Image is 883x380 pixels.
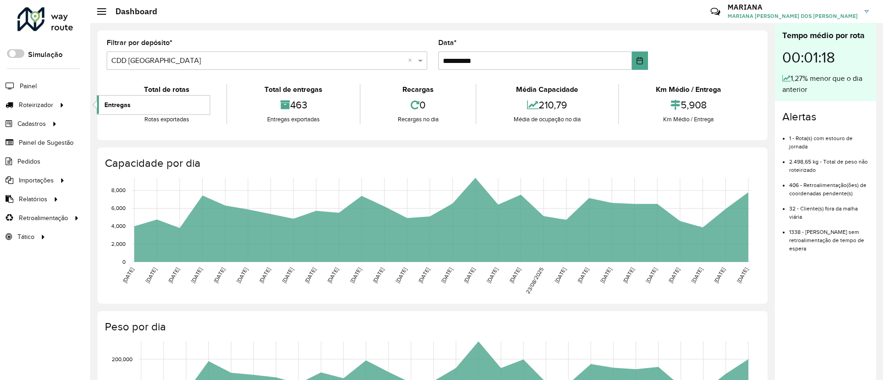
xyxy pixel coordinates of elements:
[782,42,869,73] div: 00:01:18
[622,267,635,284] text: [DATE]
[111,205,126,211] text: 6,000
[281,267,294,284] text: [DATE]
[736,267,749,284] text: [DATE]
[789,221,869,253] li: 1338 - [PERSON_NAME] sem retroalimentação de tempo de espera
[19,138,74,147] span: Painel de Sugestão
[705,2,725,22] a: Contato Rápido
[122,259,126,265] text: 0
[144,267,158,284] text: [DATE]
[486,267,499,284] text: [DATE]
[121,267,135,284] text: [DATE]
[111,223,126,229] text: 4,000
[789,174,869,198] li: 406 - Retroalimentação(ões) de coordenadas pendente(s)
[107,37,172,48] label: Filtrar por depósito
[363,95,473,115] div: 0
[372,267,385,284] text: [DATE]
[621,84,756,95] div: Km Médio / Entrega
[554,267,567,284] text: [DATE]
[417,267,430,284] text: [DATE]
[349,267,362,284] text: [DATE]
[28,49,63,60] label: Simulação
[106,6,157,17] h2: Dashboard
[109,84,224,95] div: Total de rotas
[112,356,132,362] text: 200,000
[363,84,473,95] div: Recargas
[105,157,758,170] h4: Capacidade por dia
[258,267,271,284] text: [DATE]
[782,110,869,124] h4: Alertas
[212,267,226,284] text: [DATE]
[789,198,869,221] li: 32 - Cliente(s) fora da malha viária
[782,29,869,42] div: Tempo médio por rota
[621,115,756,124] div: Km Médio / Entrega
[632,51,648,70] button: Choose Date
[621,95,756,115] div: 5,908
[104,100,131,110] span: Entregas
[17,232,34,242] span: Tático
[229,95,357,115] div: 463
[17,119,46,129] span: Cadastros
[599,267,613,284] text: [DATE]
[690,267,704,284] text: [DATE]
[728,3,858,11] h3: MARIANA
[19,194,47,204] span: Relatórios
[524,267,544,295] text: 23/08/2025
[479,84,615,95] div: Média Capacidade
[304,267,317,284] text: [DATE]
[229,84,357,95] div: Total de entregas
[19,100,53,110] span: Roteirizador
[19,176,54,185] span: Importações
[105,320,758,334] h4: Peso por dia
[19,213,68,223] span: Retroalimentação
[17,157,40,166] span: Pedidos
[782,73,869,95] div: 1,27% menor que o dia anterior
[728,12,858,20] span: MARIANA [PERSON_NAME] DOS [PERSON_NAME]
[229,115,357,124] div: Entregas exportadas
[463,267,476,284] text: [DATE]
[395,267,408,284] text: [DATE]
[438,37,457,48] label: Data
[326,267,339,284] text: [DATE]
[440,267,453,284] text: [DATE]
[479,95,615,115] div: 210,79
[667,267,681,284] text: [DATE]
[789,127,869,151] li: 1 - Rota(s) com estouro de jornada
[645,267,658,284] text: [DATE]
[576,267,590,284] text: [DATE]
[111,241,126,247] text: 2,000
[235,267,249,284] text: [DATE]
[789,151,869,174] li: 2.498,65 kg - Total de peso não roteirizado
[363,115,473,124] div: Recargas no dia
[479,115,615,124] div: Média de ocupação no dia
[167,267,180,284] text: [DATE]
[408,55,416,66] span: Clear all
[111,187,126,193] text: 8,000
[109,115,224,124] div: Rotas exportadas
[190,267,203,284] text: [DATE]
[20,81,37,91] span: Painel
[97,96,210,114] a: Entregas
[508,267,522,284] text: [DATE]
[713,267,726,284] text: [DATE]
